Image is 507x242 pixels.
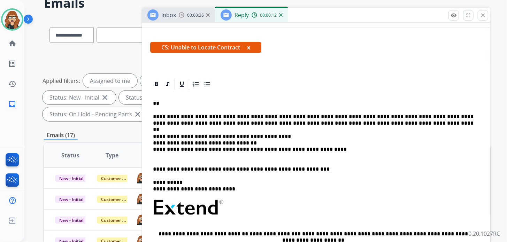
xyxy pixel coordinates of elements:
[151,79,162,89] div: Bold
[480,12,486,18] mat-icon: close
[191,79,201,89] div: Ordered List
[8,100,16,108] mat-icon: inbox
[43,91,116,104] div: Status: New - Initial
[468,229,500,238] p: 0.20.1027RC
[247,43,250,52] button: x
[97,196,142,203] span: Customer Support
[136,214,147,226] img: agent-avatar
[119,91,192,104] div: Status: New - Reply
[8,39,16,48] mat-icon: home
[8,60,16,68] mat-icon: list_alt
[43,107,149,121] div: Status: On Hold - Pending Parts
[150,42,261,53] span: CS: Unable to Locate Contract
[61,151,79,159] span: Status
[260,13,277,18] span: 00:00:12
[2,10,22,29] img: avatar
[44,131,78,140] p: Emails (17)
[55,175,87,182] span: New - Initial
[83,74,137,88] div: Assigned to me
[55,196,87,203] span: New - Initial
[465,12,471,18] mat-icon: fullscreen
[140,74,228,88] div: Type: Customer Support
[101,93,109,102] mat-icon: close
[187,13,204,18] span: 00:00:36
[106,151,118,159] span: Type
[43,77,80,85] p: Applied filters:
[55,217,87,224] span: New - Initial
[202,79,213,89] div: Bullet List
[162,79,173,89] div: Italic
[235,11,249,19] span: Reply
[136,193,147,205] img: agent-avatar
[451,12,457,18] mat-icon: remove_red_eye
[97,175,142,182] span: Customer Support
[133,110,142,118] mat-icon: close
[161,11,176,19] span: Inbox
[177,79,187,89] div: Underline
[97,217,142,224] span: Customer Support
[136,172,147,184] img: agent-avatar
[8,80,16,88] mat-icon: history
